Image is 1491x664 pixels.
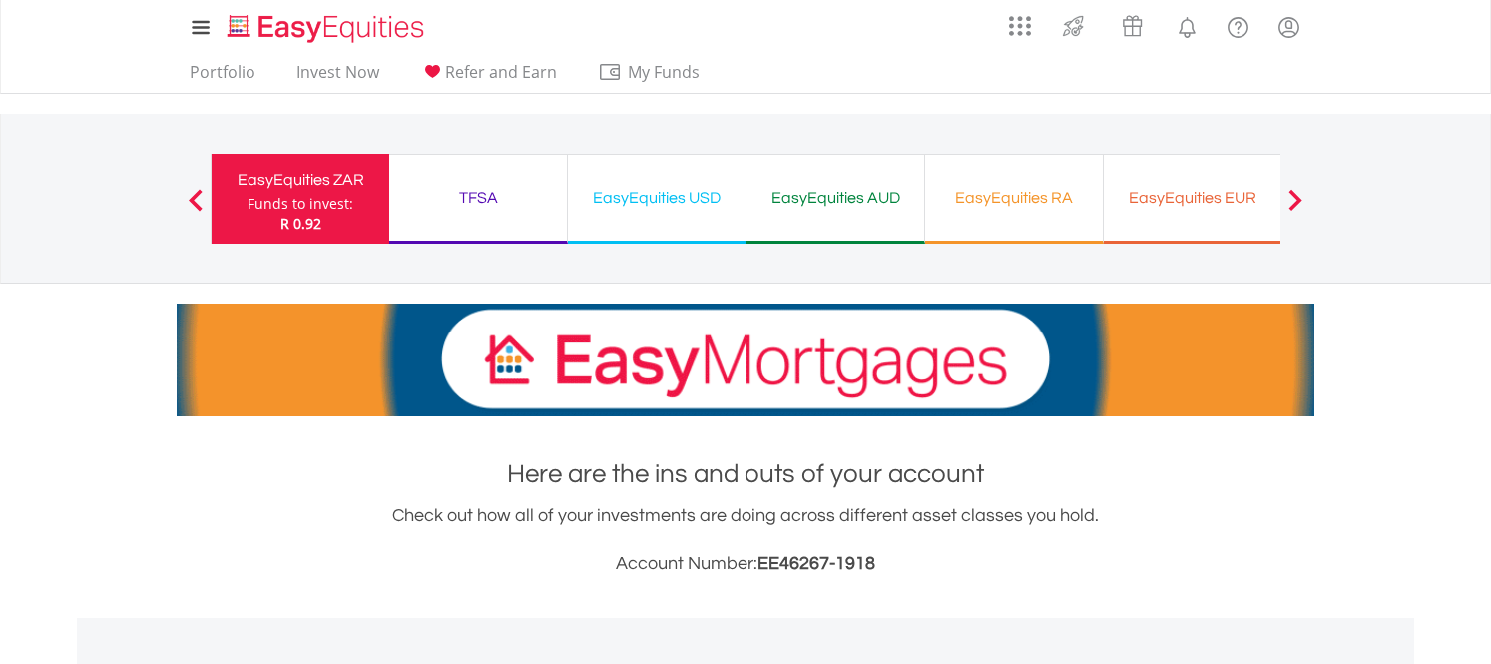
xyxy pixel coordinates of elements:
a: Refer and Earn [412,62,565,93]
div: EasyEquities AUD [758,184,912,212]
a: Vouchers [1103,5,1162,42]
a: AppsGrid [996,5,1044,37]
img: thrive-v2.svg [1057,10,1090,42]
div: EasyEquities USD [580,184,734,212]
div: TFSA [401,184,555,212]
button: Previous [176,199,216,219]
span: My Funds [598,59,729,85]
a: Notifications [1162,5,1213,45]
img: vouchers-v2.svg [1116,10,1149,42]
div: EasyEquities EUR [1116,184,1269,212]
h3: Account Number: [177,550,1314,578]
span: EE46267-1918 [757,554,875,573]
div: Check out how all of your investments are doing across different asset classes you hold. [177,502,1314,578]
a: Invest Now [288,62,387,93]
div: Funds to invest: [248,194,353,214]
span: Refer and Earn [445,61,557,83]
h1: Here are the ins and outs of your account [177,456,1314,492]
button: Next [1275,199,1315,219]
img: EasyMortage Promotion Banner [177,304,1314,416]
span: R 0.92 [280,214,321,233]
a: Home page [220,5,432,45]
img: grid-menu-icon.svg [1009,15,1031,37]
img: EasyEquities_Logo.png [224,12,432,45]
a: My Profile [1263,5,1314,49]
a: Portfolio [182,62,263,93]
div: EasyEquities RA [937,184,1091,212]
a: FAQ's and Support [1213,5,1263,45]
div: EasyEquities ZAR [224,166,377,194]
